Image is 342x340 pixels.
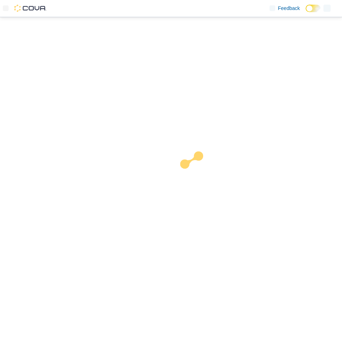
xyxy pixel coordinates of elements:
[171,146,225,200] img: cova-loader
[306,5,321,12] input: Dark Mode
[14,5,46,12] img: Cova
[278,5,300,12] span: Feedback
[267,1,303,15] a: Feedback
